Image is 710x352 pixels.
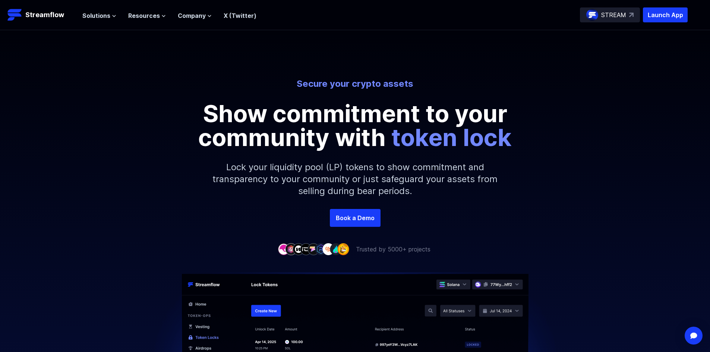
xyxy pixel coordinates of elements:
[330,209,381,227] a: Book a Demo
[337,243,349,255] img: company-9
[224,12,256,19] a: X (Twitter)
[128,11,160,20] span: Resources
[601,10,626,19] p: STREAM
[643,7,688,22] button: Launch App
[178,11,212,20] button: Company
[178,11,206,20] span: Company
[315,243,327,255] img: company-6
[356,245,430,254] p: Trusted by 5000+ projects
[195,149,515,209] p: Lock your liquidity pool (LP) tokens to show commitment and transparency to your community or jus...
[278,243,290,255] img: company-1
[391,123,512,152] span: token lock
[128,11,166,20] button: Resources
[300,243,312,255] img: company-4
[82,11,116,20] button: Solutions
[25,10,64,20] p: Streamflow
[82,11,110,20] span: Solutions
[322,243,334,255] img: company-7
[307,243,319,255] img: company-5
[685,327,703,345] div: Open Intercom Messenger
[7,7,75,22] a: Streamflow
[629,13,634,17] img: top-right-arrow.svg
[580,7,640,22] a: STREAM
[285,243,297,255] img: company-2
[187,102,523,149] p: Show commitment to your community with
[586,9,598,21] img: streamflow-logo-circle.png
[7,7,22,22] img: Streamflow Logo
[149,78,562,90] p: Secure your crypto assets
[293,243,304,255] img: company-3
[330,243,342,255] img: company-8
